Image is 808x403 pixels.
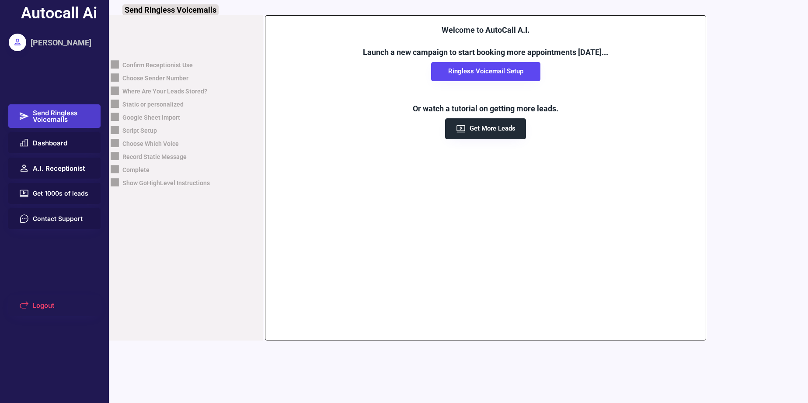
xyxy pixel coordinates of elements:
[33,110,91,123] span: Send Ringless Voicemails
[122,87,207,96] div: Where Are Your Leads Stored?
[445,118,526,139] button: Get More Leads
[33,190,88,196] span: Get 1000s of leads
[122,61,193,70] div: Confirm Receptionist Use
[122,166,150,175] div: Complete
[122,153,187,162] div: Record Static Message
[8,104,101,128] button: Send Ringless Voicemails
[31,37,91,48] div: [PERSON_NAME]
[122,74,188,83] div: Choose Sender Number
[8,208,101,229] button: Contact Support
[8,158,101,179] button: A.I. Receptionist
[122,179,210,188] div: Show GoHighLevel Instructions
[122,4,219,15] div: Send Ringless Voicemails
[122,100,184,109] div: Static or personalized
[8,183,101,204] button: Get 1000s of leads
[122,127,157,135] div: Script Setup
[122,114,180,122] div: Google Sheet Import
[363,25,608,56] font: Welcome to AutoCall A.I. Launch a new campaign to start booking more appointments [DATE]...
[431,62,540,81] button: Ringless Voicemail Setup
[470,125,515,132] span: Get More Leads
[33,216,83,222] span: Contact Support
[33,165,85,172] span: A.I. Receptionist
[413,104,558,113] font: Or watch a tutorial on getting more leads.
[8,295,101,316] button: Logout
[21,2,97,24] div: Autocall Ai
[8,132,101,153] button: Dashboard
[122,140,179,148] div: Choose Which Voice
[33,140,67,146] span: Dashboard
[33,302,54,309] span: Logout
